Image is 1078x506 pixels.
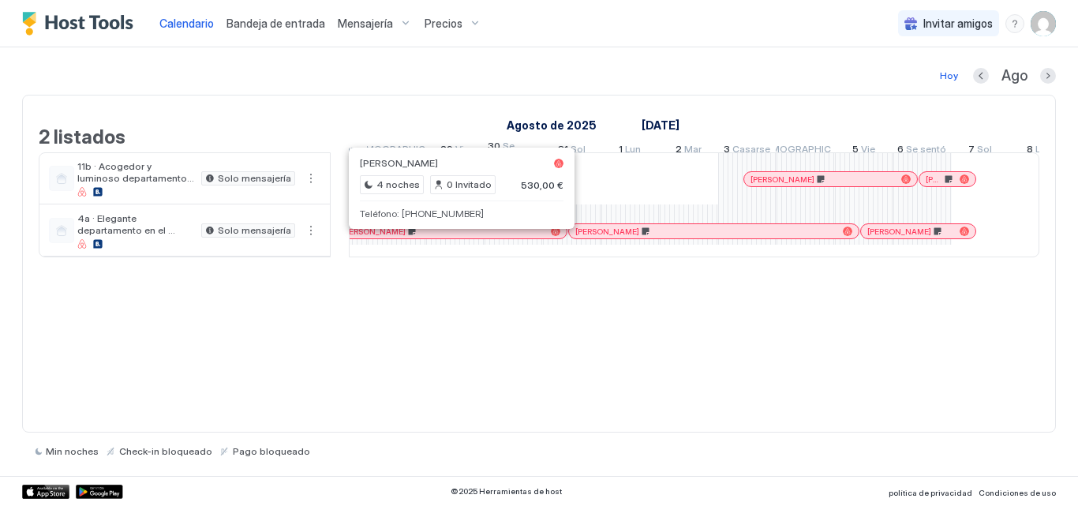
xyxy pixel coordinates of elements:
[642,118,679,132] font: [DATE]
[848,140,879,163] a: 5 de septiembre de 2025
[159,17,214,30] font: Calendario
[742,140,868,163] a: 4 de septiembre de 2025
[926,174,990,184] font: [PERSON_NAME]
[77,212,175,248] font: 4a · Elegante departamento en el corazón de Recoleta
[76,485,123,499] a: Tienda Google Play
[159,15,214,32] a: Calendario
[1023,140,1055,163] a: 8 de septiembre de 2025
[77,160,194,196] font: 11b · Acogedor y luminoso departamento en [GEOGRAPHIC_DATA]
[724,143,730,155] font: 3
[893,140,950,163] a: 6 de septiembre de 2025
[889,488,972,497] font: política de privacidad
[301,169,320,188] div: menú
[676,143,682,155] font: 2
[507,118,597,132] font: Agosto de 2025
[436,140,473,163] a: 29 de agosto de 2025
[447,178,492,190] font: 0 Invitado
[440,143,453,155] font: 29
[979,483,1056,500] a: Condiciones de uso
[218,172,291,184] font: Solo mensajería
[558,143,568,155] font: 31
[897,143,904,155] font: 6
[119,445,212,457] font: Check-in bloqueado
[301,221,320,240] div: menú
[861,143,875,155] font: Vie
[521,179,563,191] font: 530,00 €
[554,140,590,163] a: 31 de agosto de 2025
[301,169,320,188] button: Más opciones
[39,126,125,148] font: 2 listados
[488,140,500,152] font: 30
[732,143,770,155] font: Casarse
[571,143,586,155] font: Sol
[923,17,993,30] font: Invitar amigos
[226,17,325,30] font: Bandeja de entrada
[22,485,69,499] a: Tienda de aplicaciones
[977,143,992,155] font: Sol
[1005,14,1024,33] div: menú
[867,227,931,236] font: [PERSON_NAME]
[615,140,645,163] a: 1 de septiembre de 2025
[233,445,310,457] font: Pago bloqueado
[1027,143,1033,155] font: 8
[1001,67,1027,84] font: Ago
[301,221,320,240] button: Más opciones
[226,15,325,32] a: Bandeja de entrada
[425,17,462,30] font: Precios
[964,140,996,163] a: 7 de septiembre de 2025
[684,143,702,155] font: Mar
[619,143,623,155] font: 1
[973,68,989,84] button: Mes anterior
[938,66,960,85] button: Hoy
[218,224,291,236] font: Solo mensajería
[459,486,562,496] font: 2025 Herramientas de host
[720,140,774,163] a: 3 de septiembre de 2025
[575,227,639,236] font: [PERSON_NAME]
[889,483,972,500] a: política de privacidad
[906,143,946,155] font: Se sentó
[455,143,470,155] font: Vie
[360,157,438,169] font: [PERSON_NAME]
[451,486,459,496] font: ©
[338,17,393,30] font: Mensajería
[852,143,859,155] font: 5
[350,143,459,155] font: [DEMOGRAPHIC_DATA]
[22,12,140,36] a: Logotipo de Host Tools
[940,69,958,81] font: Hoy
[755,143,864,155] font: [DEMOGRAPHIC_DATA]
[979,488,1056,497] font: Condiciones de uso
[1035,143,1051,155] font: Lun
[331,140,462,163] a: 28 de agosto de 2025
[342,227,406,236] font: [PERSON_NAME]
[638,114,683,137] a: 1 de septiembre de 2025
[968,143,975,155] font: 7
[1040,68,1056,84] button: Mes próximo
[376,178,420,190] font: 4 noches
[1031,11,1056,36] div: Perfil de usuario
[625,143,641,155] font: Lun
[360,208,484,219] font: Teléfono: [PHONE_NUMBER]
[46,445,99,457] font: Min noches
[750,174,814,184] font: [PERSON_NAME]
[672,140,706,163] a: 2 de septiembre de 2025
[503,114,601,137] a: 4 de agosto de 2025
[503,140,529,163] font: Se sentó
